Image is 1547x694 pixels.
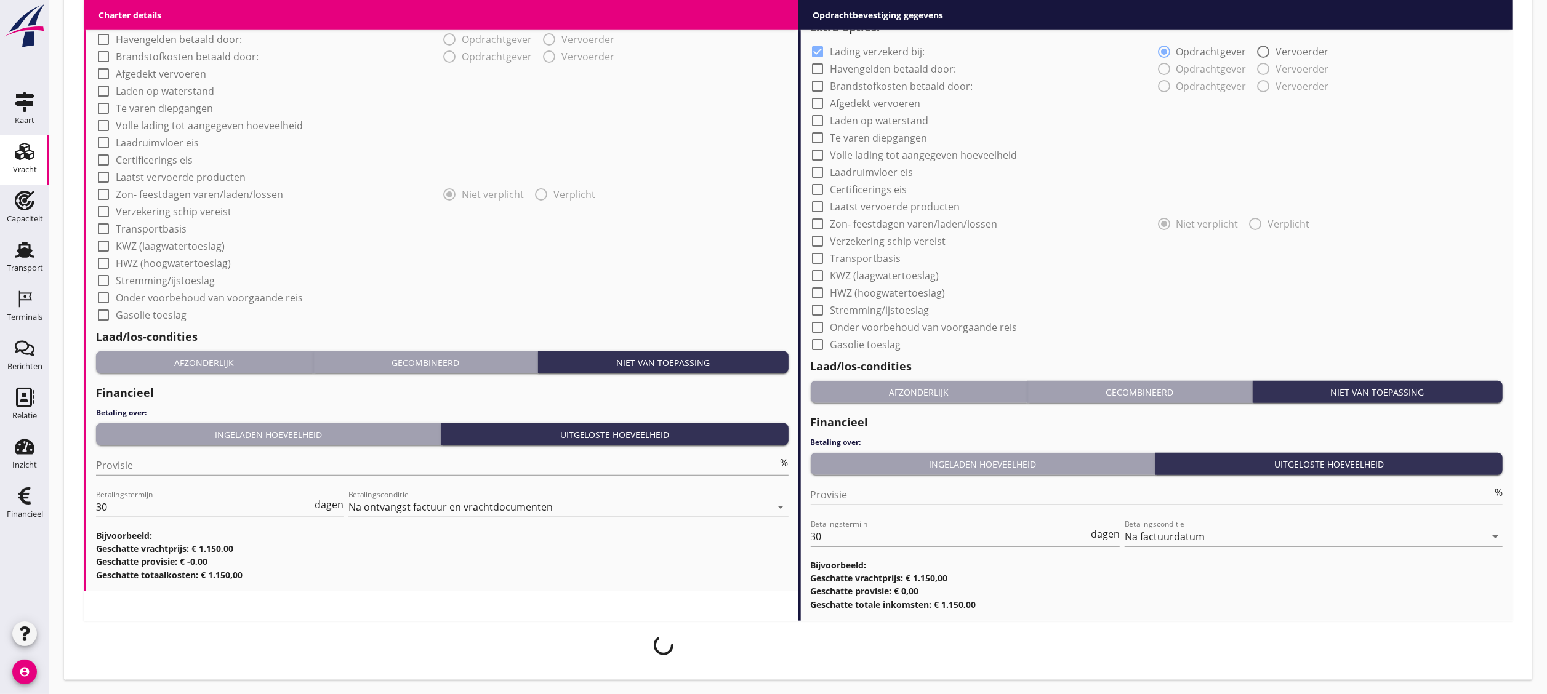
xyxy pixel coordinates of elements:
i: arrow_drop_down [774,500,789,514]
label: Stremming/ijstoeslag [830,304,930,316]
label: Gasolie toeslag [830,338,901,351]
label: Lading verzekerd bij: [830,46,925,58]
div: Gecombineerd [318,356,533,369]
h3: Geschatte totale inkomsten: € 1.150,00 [811,598,1503,611]
img: logo-small.a267ee39.svg [2,3,47,49]
label: Opdrachtgever [1176,46,1247,58]
div: Ingeladen hoeveelheid [816,458,1151,471]
button: Gecombineerd [1027,381,1253,403]
h3: Bijvoorbeeld: [96,529,789,542]
h4: Betaling over: [811,437,1503,448]
label: Brandstofkosten betaald door: [830,80,973,92]
label: Afgedekt vervoeren [116,68,206,80]
label: Te varen diepgangen [830,132,928,144]
div: dagen [312,500,344,509]
label: Onder voorbehoud van voorgaande reis [116,292,303,304]
label: Havengelden betaald door: [116,33,242,46]
div: Capaciteit [7,215,43,223]
label: Certificerings eis [116,154,193,166]
div: dagen [1088,529,1120,539]
div: Terminals [7,313,42,321]
h2: Laad/los-condities [96,329,789,345]
label: Verzekering schip vereist [830,235,946,247]
div: Na factuurdatum [1125,531,1205,542]
div: Afzonderlijk [101,356,308,369]
div: Relatie [12,412,37,420]
button: Ingeladen hoeveelheid [96,423,441,445]
input: Betalingstermijn [811,527,1089,546]
h2: Laad/los-condities [811,358,1503,375]
div: % [1492,487,1503,497]
input: Provisie [96,455,778,475]
input: Betalingstermijn [96,497,312,517]
h3: Geschatte provisie: € 0,00 [811,584,1503,597]
h2: Financieel [811,414,1503,431]
label: Laatst vervoerde producten [116,171,246,183]
h3: Geschatte vrachtprijs: € 1.150,00 [811,572,1503,584]
label: Transportbasis [830,252,901,265]
label: Laden op waterstand [830,114,929,127]
div: Gecombineerd [1032,386,1247,399]
h3: Geschatte provisie: € -0,00 [96,555,789,568]
label: Vervoerder [561,16,614,28]
button: Niet van toepassing [538,351,789,373]
h2: Extra opties: [811,19,1503,36]
label: Vervoerder [1276,46,1329,58]
label: HWZ (hoogwatertoeslag) [116,257,231,269]
div: Vracht [13,166,37,173]
div: Uitgeloste hoeveelheid [446,428,784,441]
label: Lading verzekerd bij: [116,16,211,28]
label: Te varen diepgangen [116,102,213,114]
button: Uitgeloste hoeveelheid [441,423,789,445]
i: account_circle [12,660,37,684]
label: Laadruimvloer eis [116,137,199,149]
button: Afzonderlijk [96,351,313,373]
label: Verzekering schip vereist [116,205,231,218]
div: Transport [7,264,43,272]
h4: Betaling over: [96,407,789,418]
label: HWZ (hoogwatertoeslag) [830,287,946,299]
label: Volle lading tot aangegeven hoeveelheid [116,119,303,132]
label: Gasolie toeslag [116,309,187,321]
i: arrow_drop_down [1488,529,1503,544]
button: Gecombineerd [313,351,539,373]
input: Provisie [811,485,1493,505]
div: Financieel [7,510,43,518]
label: KWZ (laagwatertoeslag) [830,269,939,282]
div: Niet van toepassing [1258,386,1498,399]
label: Stremming/ijstoeslag [116,274,215,287]
div: Na ontvangst factuur en vrachtdocumenten [348,501,553,513]
label: Zon- feestdagen varen/laden/lossen [830,218,998,230]
h3: Geschatte vrachtprijs: € 1.150,00 [96,542,789,555]
div: % [778,458,789,468]
label: Transportbasis [116,223,187,235]
div: Afzonderlijk [816,386,1023,399]
div: Kaart [15,116,34,124]
div: Niet van toepassing [543,356,784,369]
label: Brandstofkosten betaald door: [116,50,259,63]
label: KWZ (laagwatertoeslag) [116,240,225,252]
h2: Financieel [96,385,789,401]
label: Afgedekt vervoeren [830,97,921,110]
label: Onder voorbehoud van voorgaande reis [830,321,1018,333]
label: Laatst vervoerde producten [830,201,960,213]
label: Opdrachtgever [462,16,532,28]
button: Niet van toepassing [1253,381,1503,403]
div: Inzicht [12,461,37,469]
button: Afzonderlijk [811,381,1028,403]
label: Certificerings eis [830,183,907,196]
label: Volle lading tot aangegeven hoeveelheid [830,149,1018,161]
label: Havengelden betaald door: [830,63,957,75]
h3: Bijvoorbeeld: [811,559,1503,572]
label: Laadruimvloer eis [830,166,914,178]
label: Laden op waterstand [116,85,214,97]
label: Zon- feestdagen varen/laden/lossen [116,188,283,201]
button: Uitgeloste hoeveelheid [1155,453,1503,475]
div: Berichten [7,362,42,370]
div: Ingeladen hoeveelheid [101,428,436,441]
button: Ingeladen hoeveelheid [811,453,1156,475]
div: Uitgeloste hoeveelheid [1160,458,1498,471]
h3: Geschatte totaalkosten: € 1.150,00 [96,568,789,581]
